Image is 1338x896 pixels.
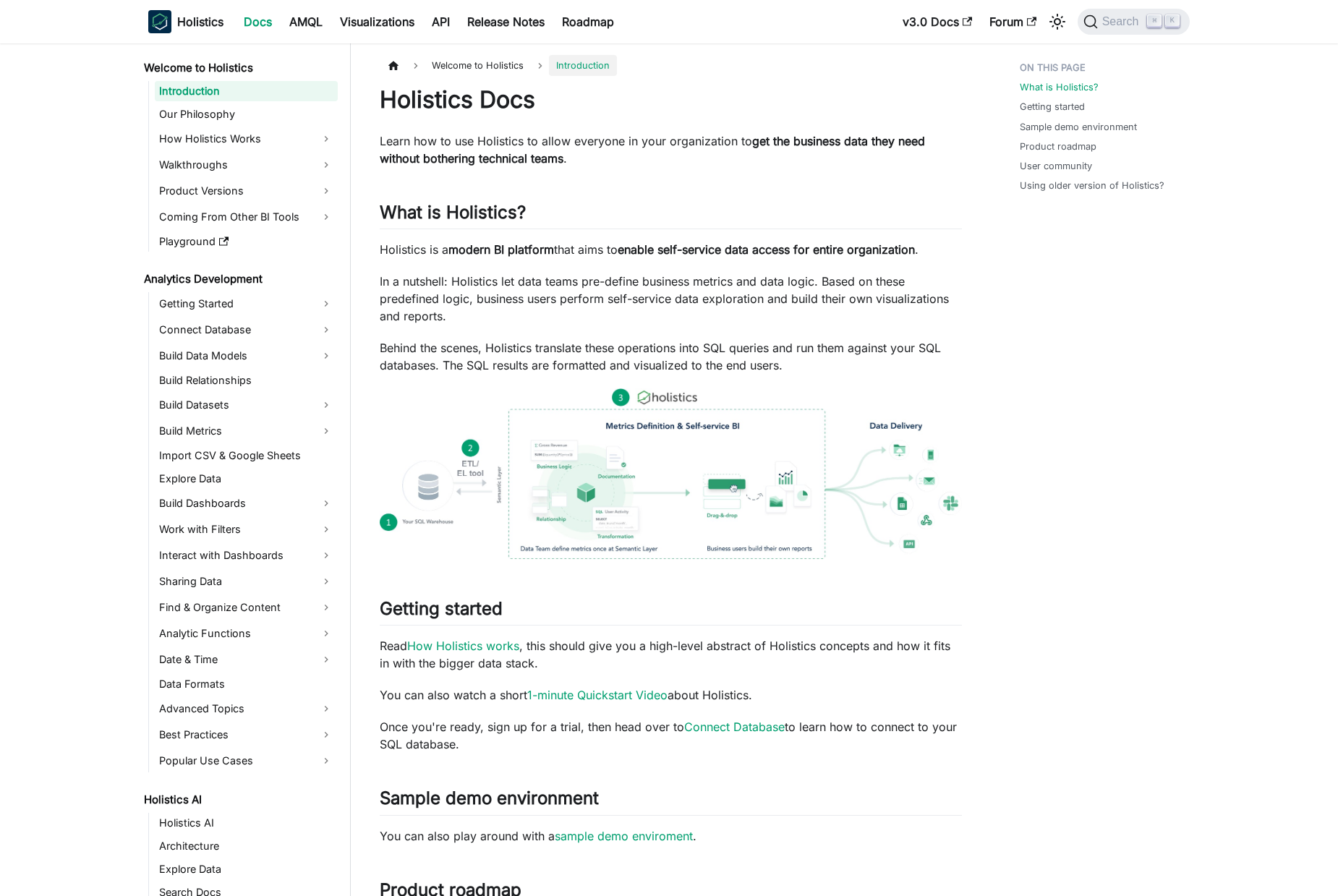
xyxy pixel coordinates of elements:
nav: Breadcrumbs [380,55,962,76]
a: Walkthroughs [155,153,338,176]
a: Find & Organize Content [155,596,338,619]
a: Build Dashboards [155,492,338,515]
a: Build Metrics [155,419,338,443]
a: Holistics AI [140,790,338,810]
a: Connect Database [155,318,338,341]
a: Advanced Topics [155,697,338,720]
nav: Docs sidebar [134,43,351,896]
a: Introduction [155,81,338,101]
a: Sharing Data [155,570,338,593]
img: How Holistics fits in your Data Stack [380,388,962,559]
a: Build Data Models [155,344,338,367]
a: Popular Use Cases [155,749,338,772]
a: Work with Filters [155,518,338,541]
a: Product roadmap [1020,140,1096,153]
p: Learn how to use Holistics to allow everyone in your organization to . [380,132,962,167]
a: v3.0 Docs [894,10,981,33]
h2: Sample demo environment [380,788,962,815]
a: Explore Data [155,469,338,489]
a: Date & Time [155,648,338,671]
a: AMQL [281,10,331,33]
a: Explore Data [155,859,338,879]
a: Visualizations [331,10,423,33]
p: Behind the scenes, Holistics translate these operations into SQL queries and run them against you... [380,339,962,374]
p: Once you're ready, sign up for a trial, then head over to to learn how to connect to your SQL dat... [380,718,962,753]
span: Welcome to Holistics [425,55,531,76]
span: Introduction [549,55,617,76]
h2: What is Holistics? [380,202,962,229]
a: HolisticsHolistics [148,10,223,33]
p: Holistics is a that aims to . [380,241,962,258]
button: Switch between dark and light mode (currently light mode) [1046,10,1069,33]
a: Product Versions [155,179,338,202]
a: Release Notes [459,10,553,33]
img: Holistics [148,10,171,33]
a: How Holistics works [407,639,519,653]
a: Holistics AI [155,813,338,833]
span: Search [1098,15,1148,28]
p: You can also watch a short about Holistics. [380,686,962,704]
a: Build Relationships [155,370,338,391]
a: Our Philosophy [155,104,338,124]
a: Analytic Functions [155,622,338,645]
h2: Getting started [380,598,962,626]
p: You can also play around with a . [380,827,962,845]
a: Docs [235,10,281,33]
strong: modern BI platform [448,242,554,257]
a: Sample demo environment [1020,120,1137,134]
a: Using older version of Holistics? [1020,179,1164,192]
a: sample demo enviroment [555,829,693,843]
a: What is Holistics? [1020,80,1099,94]
a: Roadmap [553,10,623,33]
a: Home page [380,55,407,76]
a: How Holistics Works [155,127,338,150]
strong: enable self-service data access for entire organization [618,242,915,257]
a: Architecture [155,836,338,856]
a: Import CSV & Google Sheets [155,445,338,466]
h1: Holistics Docs [380,85,962,114]
button: Search (Command+K) [1078,9,1190,35]
a: Build Datasets [155,393,338,417]
a: Interact with Dashboards [155,544,338,567]
b: Holistics [177,13,223,30]
kbd: K [1165,14,1180,27]
a: API [423,10,459,33]
a: Connect Database [684,720,785,734]
a: Coming From Other BI Tools [155,205,338,229]
a: Analytics Development [140,269,338,289]
a: 1-minute Quickstart Video [527,688,668,702]
a: Getting Started [155,292,338,315]
a: Playground [155,231,338,252]
a: User community [1020,159,1092,173]
a: Data Formats [155,674,338,694]
a: Welcome to Holistics [140,58,338,78]
p: Read , this should give you a high-level abstract of Holistics concepts and how it fits in with t... [380,637,962,672]
kbd: ⌘ [1147,14,1162,27]
a: Forum [981,10,1045,33]
p: In a nutshell: Holistics let data teams pre-define business metrics and data logic. Based on thes... [380,273,962,325]
a: Best Practices [155,723,338,746]
a: Getting started [1020,100,1085,114]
